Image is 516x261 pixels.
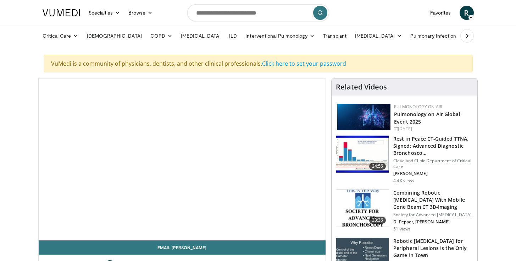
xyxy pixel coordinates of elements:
p: D. Pepper, [PERSON_NAME] [393,219,473,225]
h3: Robotic [MEDICAL_DATA] for Peripheral Lesions Is the Only Game in Town [393,238,473,259]
img: 8e3631fa-1f2d-4525-9a30-a37646eef5fe.150x105_q85_crop-smart_upscale.jpg [336,136,389,173]
a: Specialties [84,6,124,20]
a: Interventional Pulmonology [241,29,319,43]
h4: Related Videos [336,83,387,91]
video-js: Video Player [39,78,326,240]
a: Transplant [319,29,351,43]
a: Favorites [426,6,455,20]
p: 51 views [393,226,411,232]
a: [DEMOGRAPHIC_DATA] [83,29,146,43]
h3: Combining Robotic [MEDICAL_DATA] With Mobile Cone Beam CT 3D-Imaging [393,189,473,211]
p: [PERSON_NAME] [393,171,473,176]
a: Email [PERSON_NAME] [39,240,326,255]
img: VuMedi Logo [43,9,80,16]
a: Browse [124,6,157,20]
a: Pulmonary Infection [406,29,467,43]
a: Pulmonology on Air Global Event 2025 [394,111,460,125]
h3: Rest in Peace CT-Guided TTNA. Signed: Advanced Diagnostic Bronchosco… [393,135,473,157]
img: 86cd2937-da93-43d8-8a88-283a3581e5ef.150x105_q85_crop-smart_upscale.jpg [336,190,389,227]
p: 4.4K views [393,178,414,184]
span: 24:56 [369,163,386,170]
img: ba18d8f0-9906-4a98-861f-60482623d05e.jpeg.150x105_q85_autocrop_double_scale_upscale_version-0.2.jpg [337,104,390,130]
div: VuMedi is a community of physicians, dentists, and other clinical professionals. [44,55,473,72]
a: [MEDICAL_DATA] [351,29,406,43]
div: [DATE] [394,126,472,132]
a: [MEDICAL_DATA] [177,29,225,43]
a: COPD [146,29,177,43]
input: Search topics, interventions [187,4,329,21]
span: 33:36 [369,217,386,224]
p: Cleveland Clinic Department of Critical Care [393,158,473,169]
a: Pulmonology on Air [394,104,442,110]
a: Click here to set your password [262,60,346,67]
a: 33:36 Combining Robotic [MEDICAL_DATA] With Mobile Cone Beam CT 3D-Imaging Society for Advanced [... [336,189,473,232]
a: ILD [225,29,241,43]
a: 24:56 Rest in Peace CT-Guided TTNA. Signed: Advanced Diagnostic Bronchosco… Cleveland Clinic Depa... [336,135,473,184]
p: Society for Advanced [MEDICAL_DATA] [393,212,473,218]
a: Critical Care [38,29,83,43]
a: R [460,6,474,20]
